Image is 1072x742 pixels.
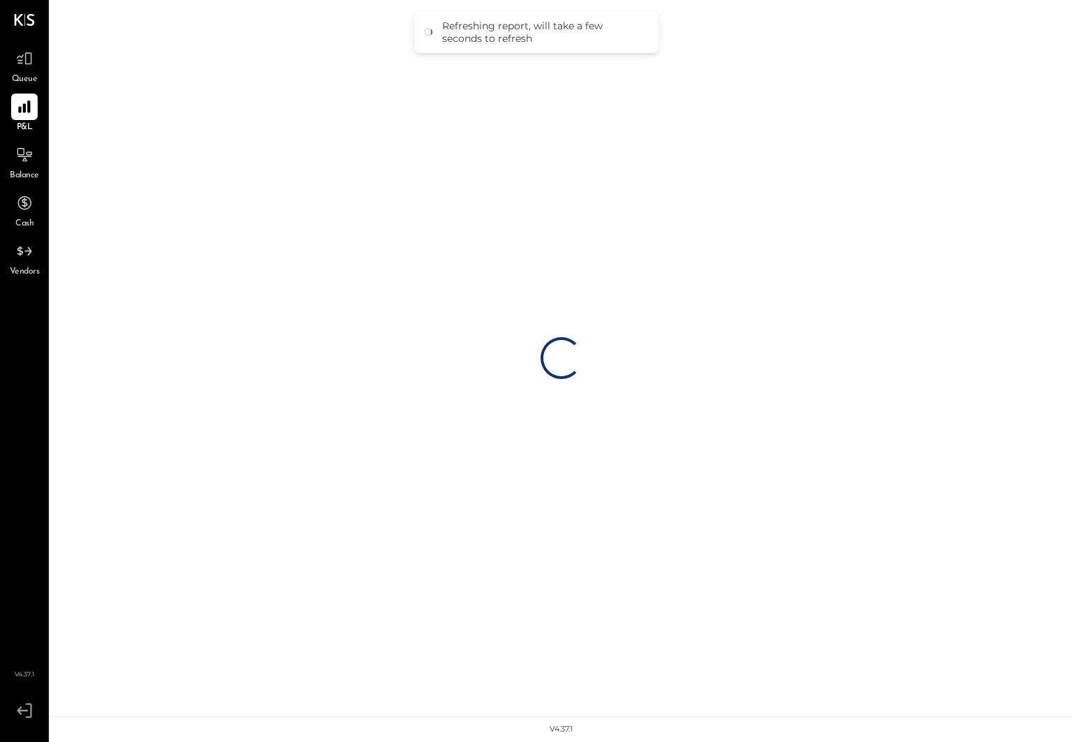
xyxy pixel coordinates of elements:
div: v 4.37.1 [550,724,573,735]
span: Cash [15,218,33,230]
a: Cash [1,190,48,230]
a: P&L [1,94,48,134]
span: Vendors [10,266,40,279]
a: Queue [1,45,48,86]
a: Balance [1,142,48,182]
div: Refreshing report, will take a few seconds to refresh [442,20,644,45]
a: Vendors [1,238,48,279]
span: Queue [12,73,38,86]
span: Balance [10,170,39,182]
span: P&L [17,121,33,134]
